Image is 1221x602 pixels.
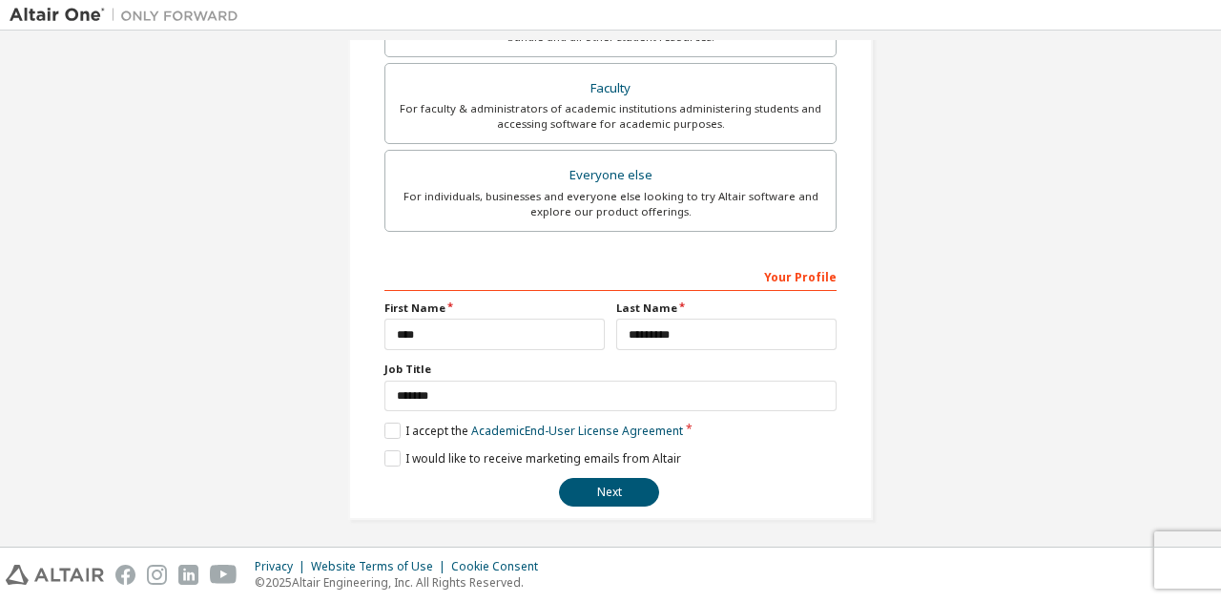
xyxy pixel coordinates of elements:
[10,6,248,25] img: Altair One
[384,423,683,439] label: I accept the
[384,301,605,316] label: First Name
[397,75,824,102] div: Faculty
[115,565,135,585] img: facebook.svg
[255,559,311,574] div: Privacy
[559,478,659,507] button: Next
[397,189,824,219] div: For individuals, businesses and everyone else looking to try Altair software and explore our prod...
[616,301,837,316] label: Last Name
[255,574,549,591] p: © 2025 Altair Engineering, Inc. All Rights Reserved.
[397,101,824,132] div: For faculty & administrators of academic institutions administering students and accessing softwa...
[451,559,549,574] div: Cookie Consent
[178,565,198,585] img: linkedin.svg
[210,565,238,585] img: youtube.svg
[471,423,683,439] a: Academic End-User License Agreement
[397,162,824,189] div: Everyone else
[384,362,837,377] label: Job Title
[311,559,451,574] div: Website Terms of Use
[6,565,104,585] img: altair_logo.svg
[384,450,681,467] label: I would like to receive marketing emails from Altair
[384,260,837,291] div: Your Profile
[147,565,167,585] img: instagram.svg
